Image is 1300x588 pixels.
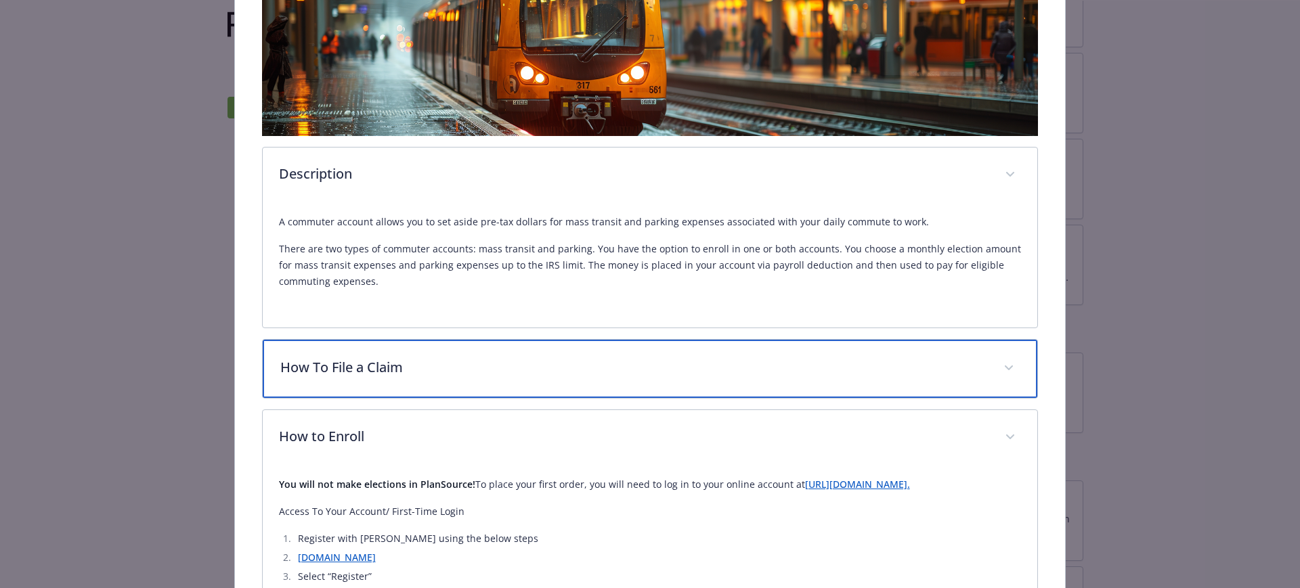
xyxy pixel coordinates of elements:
[279,241,1022,290] p: There are two types of commuter accounts: mass transit and parking. You have the option to enroll...
[279,478,475,491] strong: You will not make elections in PlanSource!
[298,551,376,564] a: [DOMAIN_NAME]
[263,148,1038,203] div: Description
[280,357,988,378] p: How To File a Claim
[294,568,1022,585] li: Select “Register” ​
[263,410,1038,466] div: How to Enroll
[263,340,1038,398] div: How To File a Claim
[263,203,1038,327] div: Description
[279,476,1022,493] p: ​To place your first order, you will need to log in to your online account at
[805,478,910,491] a: [URL][DOMAIN_NAME].
[294,549,1022,566] li: ​
[279,164,989,184] p: Description
[279,426,989,447] p: How to Enroll
[279,503,1022,520] p: Access To Your Account/ First-Time Login​
[294,530,1022,547] li: Register with [PERSON_NAME] using the below steps​
[279,214,1022,230] p: A commuter account allows you to set aside pre-tax dollars for mass transit and parking expenses ...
